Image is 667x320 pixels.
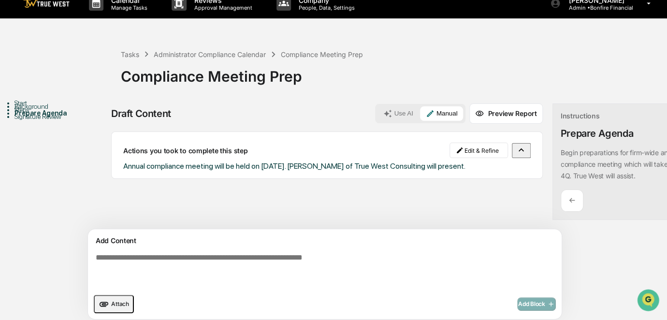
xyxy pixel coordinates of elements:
[111,108,171,119] div: Draft Content
[10,122,17,130] div: 🖐️
[66,117,124,135] a: 🗄️Attestations
[420,106,464,121] button: Manual
[68,163,117,171] a: Powered byPylon
[10,20,176,35] p: How can we help?
[19,121,62,131] span: Preclearance
[121,60,662,85] div: Compliance Meeting Prep
[123,146,247,155] p: Actions you took to complete this step
[14,102,121,110] div: Background
[6,117,66,135] a: 🖐️Preclearance
[561,128,633,139] div: Prepare Agenda
[164,76,176,88] button: Start new chat
[14,113,121,120] div: Signature Review
[96,163,117,171] span: Pylon
[19,140,61,149] span: Data Lookup
[569,196,575,205] p: ←
[103,4,152,11] p: Manage Tasks
[123,161,465,171] span: Annual compliance meeting will be held on [DATE]. [PERSON_NAME] of True West Consulting will pres...
[449,143,508,158] button: Edit & Refine
[6,136,65,153] a: 🔎Data Lookup
[291,4,360,11] p: People, Data, Settings
[469,103,542,124] button: Preview Report
[518,300,555,308] span: Add Block
[80,121,120,131] span: Attestations
[281,50,363,58] div: Compliance Meeting Prep
[154,50,266,58] div: Administrator Compliance Calendar
[187,4,257,11] p: Approval Management
[517,297,556,311] button: Add Block
[10,73,27,91] img: 1746055101610-c473b297-6a78-478c-a979-82029cc54cd1
[121,50,139,58] div: Tasks
[10,141,17,148] div: 🔎
[14,109,121,117] div: Prepare Agenda
[33,83,122,91] div: We're available if you need us!
[94,235,556,247] div: Add Content
[111,300,129,307] span: Attach
[14,99,121,107] div: Start
[33,73,159,83] div: Start new chat
[94,295,134,313] button: upload document
[561,4,633,11] p: Admin • Bonfire Financial
[14,106,121,114] div: Steps
[70,122,78,130] div: 🗄️
[636,288,662,314] iframe: Open customer support
[377,106,419,121] button: Use AI
[561,112,600,120] div: Instructions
